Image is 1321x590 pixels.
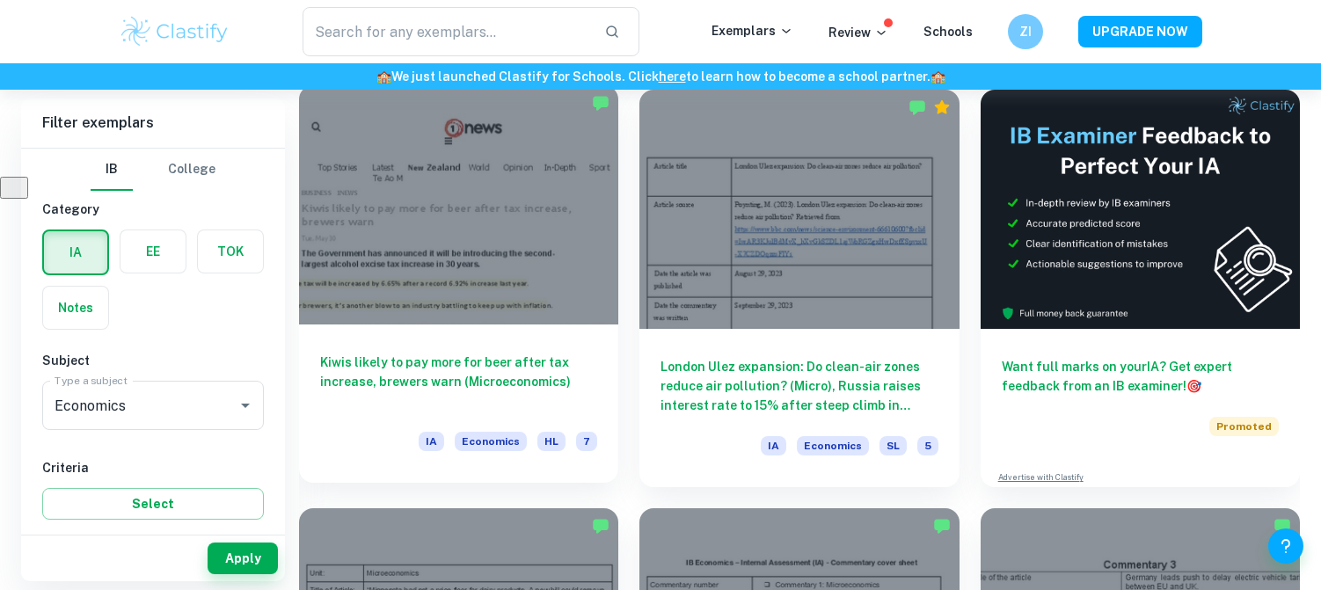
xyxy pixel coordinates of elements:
[592,94,609,112] img: Marked
[1209,417,1279,436] span: Promoted
[42,488,264,520] button: Select
[55,373,128,388] label: Type a subject
[998,471,1084,484] a: Advertise with Clastify
[1008,14,1043,49] button: ZI
[44,231,107,273] button: IA
[4,67,1317,86] h6: We just launched Clastify for Schools. Click to learn how to become a school partner.
[659,69,686,84] a: here
[455,432,527,451] span: Economics
[91,149,215,191] div: Filter type choice
[933,517,951,535] img: Marked
[909,98,926,116] img: Marked
[660,357,938,415] h6: London Ulez expansion: Do clean-air zones reduce air pollution? (Micro), Russia raises interest r...
[91,149,133,191] button: IB
[828,23,888,42] p: Review
[1274,517,1291,535] img: Marked
[761,436,786,455] span: IA
[1002,357,1279,396] h6: Want full marks on your IA ? Get expert feedback from an IB examiner!
[419,432,444,451] span: IA
[712,21,793,40] p: Exemplars
[198,230,263,273] button: TOK
[303,7,590,56] input: Search for any exemplars...
[917,436,938,455] span: 5
[120,230,186,273] button: EE
[981,90,1300,487] a: Want full marks on yourIA? Get expert feedback from an IB examiner!PromotedAdvertise with Clastify
[933,98,951,116] div: Premium
[931,69,945,84] span: 🏫
[42,458,264,477] h6: Criteria
[537,432,566,451] span: HL
[1078,16,1202,47] button: UPGRADE NOW
[42,200,264,219] h6: Category
[376,69,391,84] span: 🏫
[981,90,1300,329] img: Thumbnail
[1186,379,1201,393] span: 🎯
[797,436,869,455] span: Economics
[879,436,907,455] span: SL
[208,543,278,574] button: Apply
[42,351,264,370] h6: Subject
[1016,22,1036,41] h6: ZI
[21,98,285,148] h6: Filter exemplars
[233,393,258,418] button: Open
[320,353,597,411] h6: Kiwis likely to pay more for beer after tax increase, brewers warn (Microeconomics)
[299,90,618,487] a: Kiwis likely to pay more for beer after tax increase, brewers warn (Microeconomics)IAEconomicsHL7
[923,25,973,39] a: Schools
[119,14,230,49] img: Clastify logo
[576,432,597,451] span: 7
[43,287,108,329] button: Notes
[639,90,959,487] a: London Ulez expansion: Do clean-air zones reduce air pollution? (Micro), Russia raises interest r...
[1268,528,1303,564] button: Help and Feedback
[168,149,215,191] button: College
[592,517,609,535] img: Marked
